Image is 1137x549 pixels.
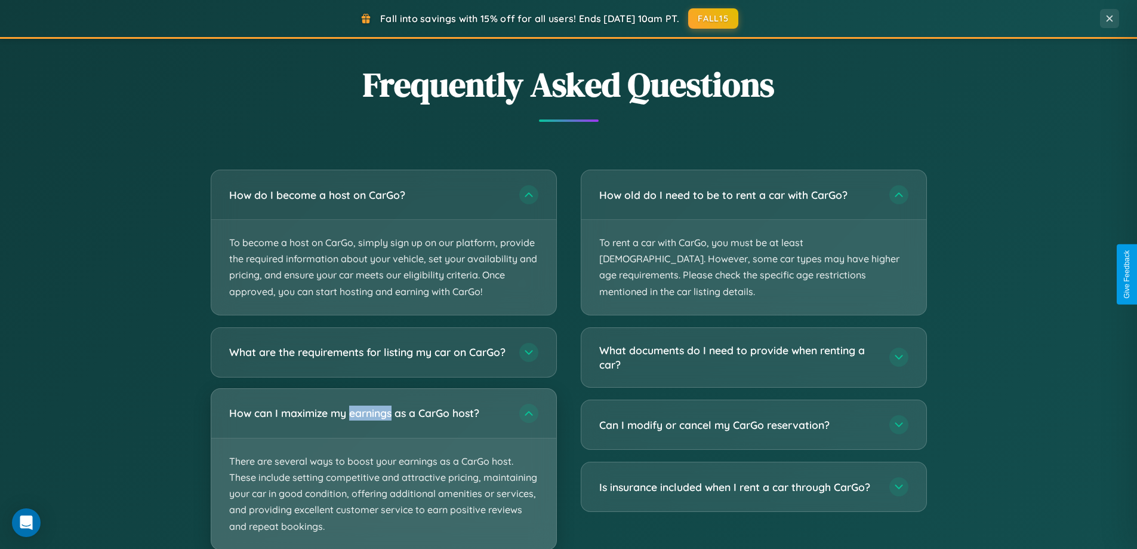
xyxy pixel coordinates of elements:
h3: Can I modify or cancel my CarGo reservation? [599,418,877,433]
h2: Frequently Asked Questions [211,62,927,108]
h3: How old do I need to be to rent a car with CarGo? [599,188,877,203]
div: Open Intercom Messenger [12,508,41,537]
button: FALL15 [688,8,738,29]
h3: What documents do I need to provide when renting a car? [599,343,877,372]
p: To rent a car with CarGo, you must be at least [DEMOGRAPHIC_DATA]. However, some car types may ha... [581,220,926,315]
span: Fall into savings with 15% off for all users! Ends [DATE] 10am PT. [380,13,679,24]
h3: What are the requirements for listing my car on CarGo? [229,345,507,360]
p: To become a host on CarGo, simply sign up on our platform, provide the required information about... [211,220,556,315]
div: Give Feedback [1123,250,1131,299]
h3: Is insurance included when I rent a car through CarGo? [599,480,877,495]
h3: How do I become a host on CarGo? [229,188,507,203]
h3: How can I maximize my earnings as a CarGo host? [229,406,507,421]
